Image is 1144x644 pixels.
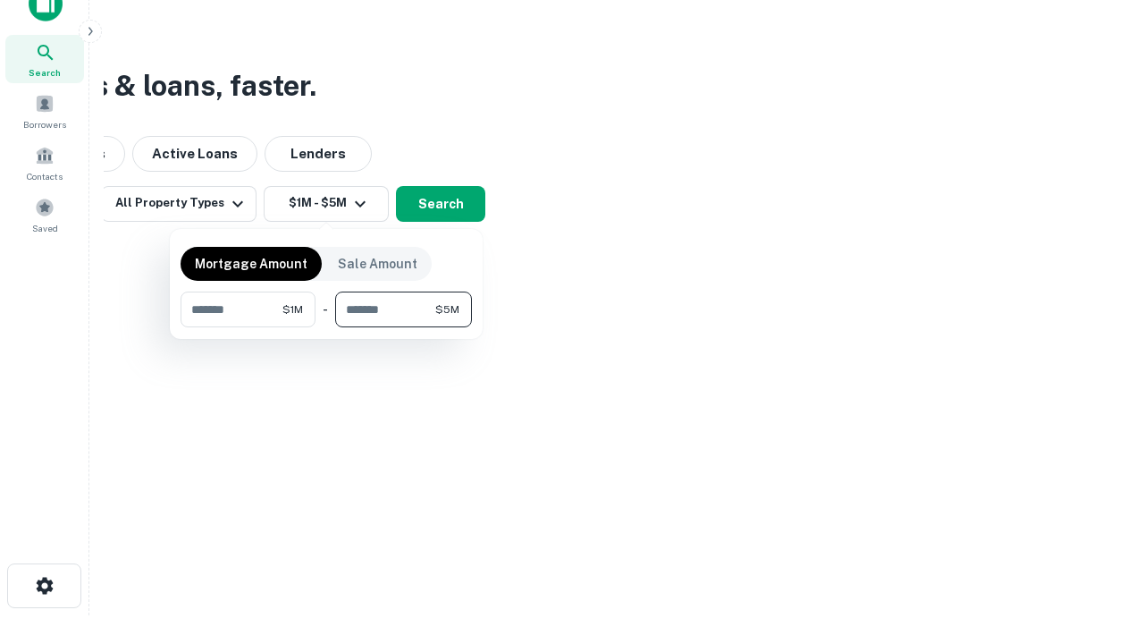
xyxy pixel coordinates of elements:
[338,254,417,274] p: Sale Amount
[195,254,307,274] p: Mortgage Amount
[282,301,303,318] span: $1M
[323,292,328,327] div: -
[1055,501,1144,587] iframe: Chat Widget
[435,301,459,318] span: $5M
